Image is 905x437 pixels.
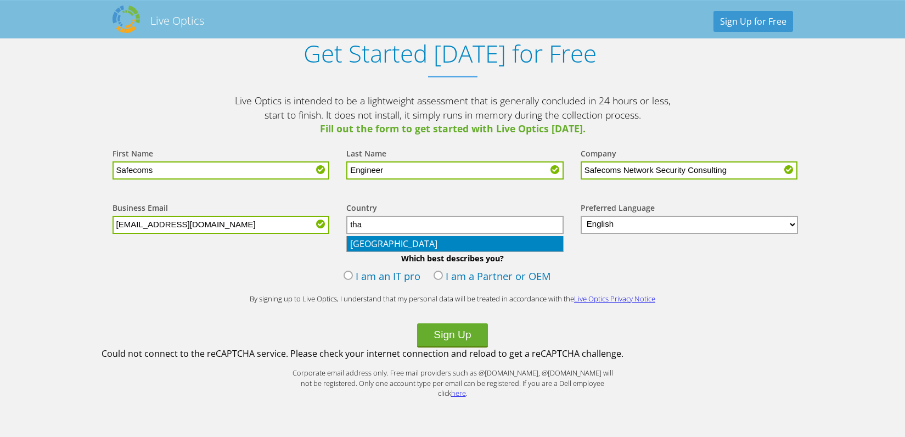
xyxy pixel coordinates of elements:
label: Last Name [346,148,386,161]
label: I am a Partner or OEM [434,269,551,285]
p: By signing up to Live Optics, I understand that my personal data will be treated in accordance wi... [233,294,672,304]
label: I am an IT pro [344,269,420,285]
div: Could not connect to the reCAPTCHA service. Please check your internet connection and reload to g... [102,348,804,360]
h1: Get Started [DATE] for Free [102,40,799,68]
span: Fill out the form to get started with Live Optics [DATE]. [233,122,672,136]
button: Sign Up [417,323,487,348]
li: [GEOGRAPHIC_DATA] [347,236,563,251]
a: Live Optics Privacy Notice [574,294,655,304]
label: Business Email [113,203,168,216]
label: First Name [113,148,153,161]
img: Dell Dpack [113,5,140,33]
input: Start typing to search for a country [346,216,564,234]
label: Preferred Language [581,203,655,216]
p: Corporate email address only. Free mail providers such as @[DOMAIN_NAME], @[DOMAIN_NAME] will not... [288,368,617,399]
a: here [451,388,466,398]
b: Which best describes you? [102,253,804,264]
label: Country [346,203,377,216]
label: Company [581,148,616,161]
a: Sign Up for Free [713,11,793,32]
h2: Live Optics [150,13,204,28]
p: Live Optics is intended to be a lightweight assessment that is generally concluded in 24 hours or... [233,94,672,136]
